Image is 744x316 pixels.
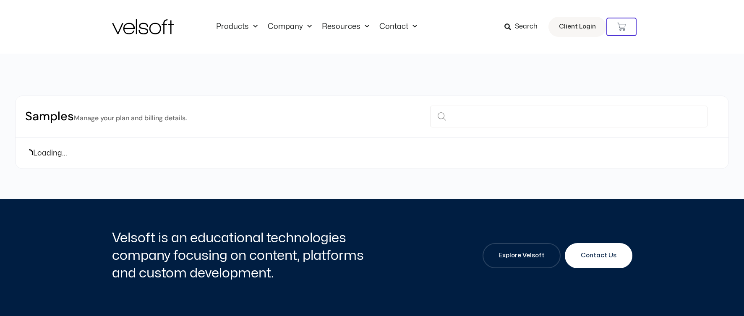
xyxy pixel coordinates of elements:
a: Explore Velsoft [483,243,561,268]
span: Client Login [559,21,596,32]
small: Manage your plan and billing details. [74,114,187,122]
a: Contact Us [565,243,632,268]
h2: Samples [25,109,187,125]
nav: Menu [211,22,422,31]
img: Velsoft Training Materials [112,19,174,34]
span: Explore Velsoft [499,251,545,261]
span: Loading... [33,148,67,159]
a: ContactMenu Toggle [374,22,422,31]
span: Contact Us [581,251,616,261]
span: Search [515,21,538,32]
a: ResourcesMenu Toggle [317,22,374,31]
a: CompanyMenu Toggle [263,22,317,31]
a: ProductsMenu Toggle [211,22,263,31]
h2: Velsoft is an educational technologies company focusing on content, platforms and custom developm... [112,229,370,282]
a: Client Login [548,17,606,37]
a: Search [504,20,543,34]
